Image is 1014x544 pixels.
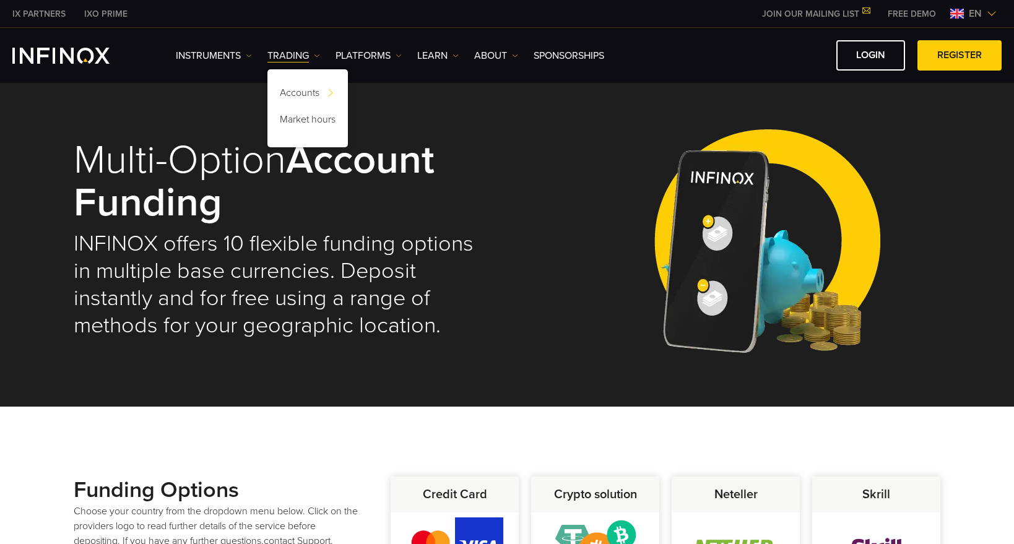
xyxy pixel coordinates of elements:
[74,139,490,224] h1: Multi-Option
[474,48,518,63] a: ABOUT
[423,487,487,502] strong: Credit Card
[862,487,890,502] strong: Skrill
[3,7,75,20] a: INFINOX
[836,40,905,71] a: LOGIN
[267,108,348,135] a: Market hours
[336,48,402,63] a: PLATFORMS
[753,9,878,19] a: JOIN OUR MAILING LIST
[964,6,987,21] span: en
[267,82,348,108] a: Accounts
[74,230,490,339] h2: INFINOX offers 10 flexible funding options in multiple base currencies. Deposit instantly and for...
[12,48,139,64] a: INFINOX Logo
[554,487,637,502] strong: Crypto solution
[74,477,239,503] strong: Funding Options
[714,487,758,502] strong: Neteller
[878,7,945,20] a: INFINOX MENU
[917,40,1002,71] a: REGISTER
[267,48,320,63] a: TRADING
[534,48,604,63] a: SPONSORSHIPS
[75,7,137,20] a: INFINOX
[176,48,252,63] a: Instruments
[417,48,459,63] a: Learn
[74,136,435,227] strong: Account Funding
